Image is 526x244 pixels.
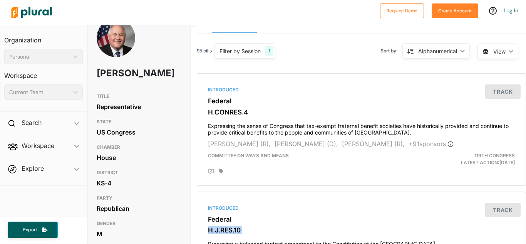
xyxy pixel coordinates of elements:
[97,117,181,126] h3: STATE
[208,86,515,93] div: Introduced
[97,152,181,163] div: House
[9,53,70,61] div: Personal
[493,47,506,56] span: View
[97,177,181,189] div: KS-4
[97,126,181,138] div: US Congress
[418,47,457,55] div: Alphanumerical
[208,168,214,175] div: Add Position Statement
[208,226,515,234] h3: H.J.RES.10
[4,29,83,46] h3: Organization
[380,6,424,14] a: Request Demo
[97,228,181,240] div: M
[97,203,181,214] div: Republican
[380,3,424,18] button: Request Demo
[342,140,405,148] span: [PERSON_NAME] (R),
[208,153,289,158] span: Committee on Ways and Means
[275,140,338,148] span: [PERSON_NAME] (D),
[208,215,515,223] h3: Federal
[474,153,515,158] span: 119th Congress
[208,108,515,116] h3: H.CONRES.4
[97,219,181,228] h3: GENDER
[22,118,42,127] h2: Search
[504,7,518,14] a: Log In
[4,64,83,81] h3: Workspace
[97,101,181,113] div: Representative
[197,47,212,54] span: 95 bills
[97,92,181,101] h3: TITLE
[97,194,181,203] h3: PARTY
[485,84,521,99] button: Track
[414,152,521,166] div: Latest Action: [DATE]
[432,3,478,18] button: Create Account
[219,168,223,174] div: Add tags
[265,46,273,56] div: 1
[97,62,147,85] h1: [PERSON_NAME]
[97,143,181,152] h3: CHAMBER
[208,97,515,105] h3: Federal
[208,119,515,136] h4: Expressing the sense of Congress that tax-exempt fraternal benefit societies have historically pr...
[208,140,271,148] span: [PERSON_NAME] (R),
[8,222,58,238] button: Export
[380,47,402,54] span: Sort by
[18,227,42,233] span: Export
[9,88,70,96] div: Current Team
[97,19,135,66] img: Headshot of Ron Estes
[432,6,478,14] a: Create Account
[208,205,515,212] div: Introduced
[485,203,521,217] button: Track
[97,168,181,177] h3: DISTRICT
[409,140,454,148] span: + 91 sponsor s
[219,47,261,55] div: Filter by Session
